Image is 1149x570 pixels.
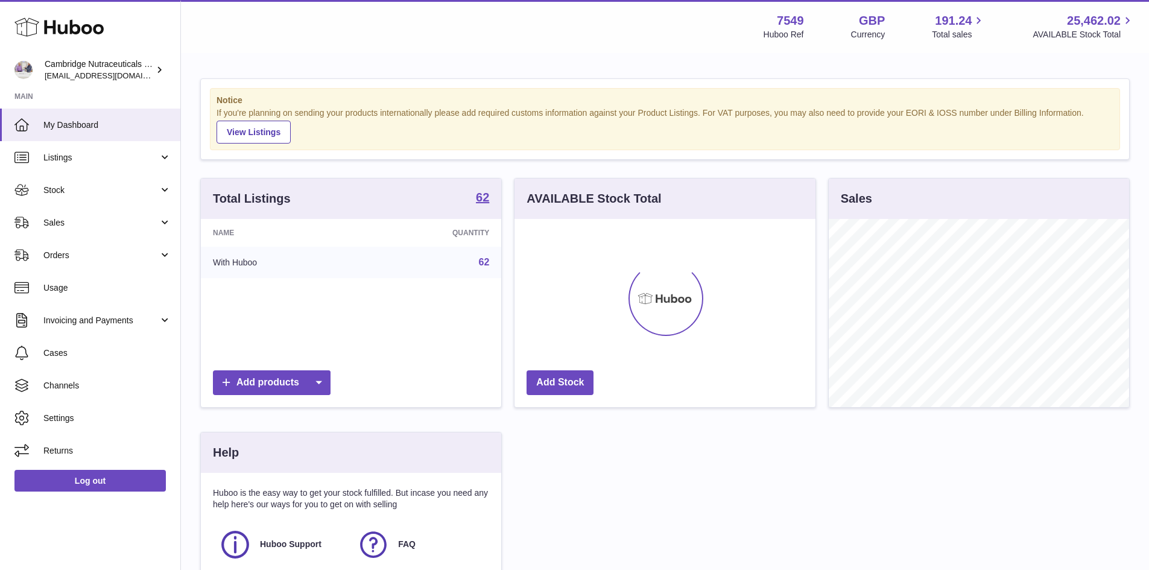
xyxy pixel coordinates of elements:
div: Cambridge Nutraceuticals Ltd [45,59,153,81]
span: Total sales [932,29,986,40]
span: AVAILABLE Stock Total [1033,29,1135,40]
span: Usage [43,282,171,294]
a: Log out [14,470,166,492]
span: Listings [43,152,159,163]
span: Stock [43,185,159,196]
span: 25,462.02 [1067,13,1121,29]
span: Returns [43,445,171,457]
span: 191.24 [935,13,972,29]
div: Huboo Ref [764,29,804,40]
strong: GBP [859,13,885,29]
span: My Dashboard [43,119,171,131]
span: Sales [43,217,159,229]
span: Settings [43,413,171,424]
a: 25,462.02 AVAILABLE Stock Total [1033,13,1135,40]
span: Cases [43,347,171,359]
span: Channels [43,380,171,391]
div: Currency [851,29,885,40]
strong: 7549 [777,13,804,29]
span: [EMAIL_ADDRESS][DOMAIN_NAME] [45,71,177,80]
span: Orders [43,250,159,261]
a: 191.24 Total sales [932,13,986,40]
span: Invoicing and Payments [43,315,159,326]
img: qvc@camnutra.com [14,61,33,79]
